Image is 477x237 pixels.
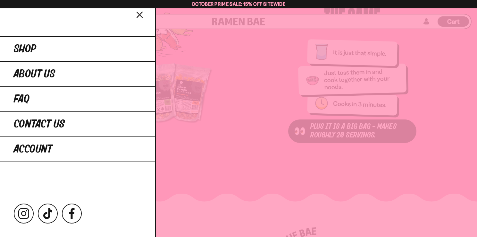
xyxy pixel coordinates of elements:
[14,119,65,130] span: Contact Us
[14,68,55,80] span: About Us
[14,93,29,105] span: FAQ
[14,43,36,55] span: Shop
[134,9,146,20] button: Close menu
[14,144,52,155] span: Account
[192,1,285,7] span: October Prime Sale: 15% off Sitewide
